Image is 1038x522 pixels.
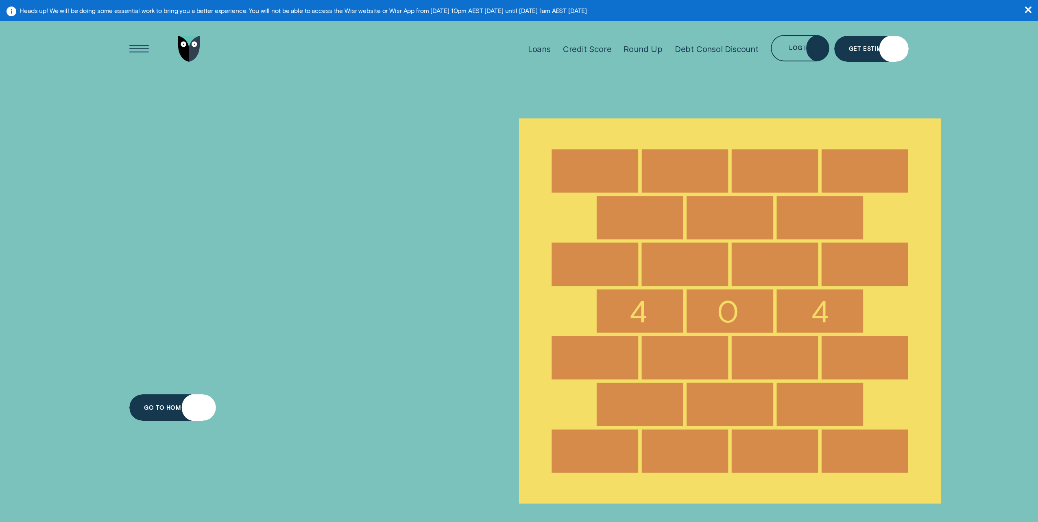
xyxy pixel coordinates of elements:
div: Round Up [624,44,662,54]
a: Round Up [624,20,662,78]
a: Debt Consol Discount [675,20,759,78]
img: Wisr [178,36,200,62]
div: Loans [528,44,551,54]
a: Loans [528,20,551,78]
div: Debt Consol Discount [675,44,759,54]
div: Credit Score [563,44,612,54]
a: Go to home page [176,20,202,78]
a: Credit Score [563,20,612,78]
button: Open Menu [126,36,153,62]
a: Get Estimate [834,36,909,62]
h4: It looks like we hit a brick wall [129,226,481,308]
button: Go to homepage [129,394,216,421]
button: Log in [771,35,829,61]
